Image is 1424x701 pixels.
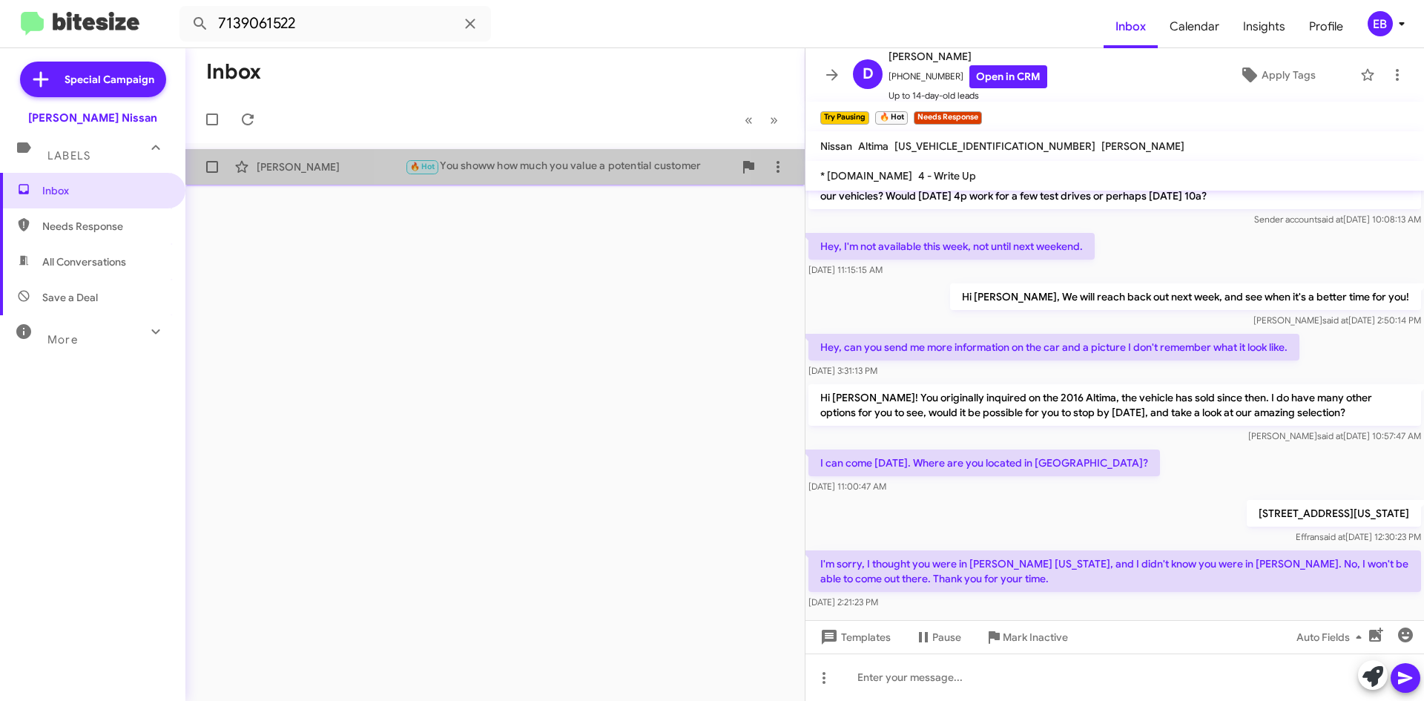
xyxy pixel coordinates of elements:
[20,62,166,97] a: Special Campaign
[1368,11,1393,36] div: EB
[808,233,1095,260] p: Hey, I'm not available this week, not until next weekend.
[808,596,878,608] span: [DATE] 2:21:23 PM
[42,254,126,269] span: All Conversations
[808,481,886,492] span: [DATE] 11:00:47 AM
[65,72,154,87] span: Special Campaign
[950,283,1421,310] p: Hi [PERSON_NAME], We will reach back out next week, and see when it's a better time for you!
[820,169,912,182] span: * [DOMAIN_NAME]
[1253,315,1421,326] span: [PERSON_NAME] [DATE] 2:50:14 PM
[894,139,1095,153] span: [US_VEHICLE_IDENTIFICATION_NUMBER]
[808,384,1421,426] p: Hi [PERSON_NAME]! You originally inquired on the 2016 Altima, the vehicle has sold since then. I ...
[1317,214,1343,225] span: said at
[817,624,891,651] span: Templates
[28,111,157,125] div: [PERSON_NAME] Nissan
[42,219,168,234] span: Needs Response
[761,105,787,135] button: Next
[889,65,1047,88] span: [PHONE_NUMBER]
[42,290,98,305] span: Save a Deal
[736,105,762,135] button: Previous
[1003,624,1068,651] span: Mark Inactive
[1355,11,1408,36] button: EB
[858,139,889,153] span: Altima
[1247,500,1421,527] p: [STREET_ADDRESS][US_STATE]
[1101,139,1184,153] span: [PERSON_NAME]
[808,334,1299,361] p: Hey, can you send me more information on the car and a picture I don't remember what it look like.
[1262,62,1316,88] span: Apply Tags
[805,624,903,651] button: Templates
[808,365,877,376] span: [DATE] 3:31:13 PM
[1254,214,1421,225] span: Sender account [DATE] 10:08:13 AM
[179,6,491,42] input: Search
[736,105,787,135] nav: Page navigation example
[973,624,1080,651] button: Mark Inactive
[770,111,778,129] span: »
[1201,62,1353,88] button: Apply Tags
[914,111,982,125] small: Needs Response
[808,550,1421,592] p: I'm sorry, I thought you were in [PERSON_NAME] [US_STATE], and I didn't know you were in [PERSON_...
[745,111,753,129] span: «
[875,111,907,125] small: 🔥 Hot
[820,139,852,153] span: Nissan
[808,450,1160,476] p: I can come [DATE]. Where are you located in [GEOGRAPHIC_DATA]?
[1104,5,1158,48] a: Inbox
[405,158,734,175] div: You showw how much you value a potential customer
[903,624,973,651] button: Pause
[932,624,961,651] span: Pause
[918,169,976,182] span: 4 - Write Up
[1296,531,1421,542] span: Effran [DATE] 12:30:23 PM
[42,183,168,198] span: Inbox
[206,60,261,84] h1: Inbox
[1319,531,1345,542] span: said at
[1158,5,1231,48] a: Calendar
[1297,5,1355,48] a: Profile
[1322,315,1348,326] span: said at
[820,111,869,125] small: Try Pausing
[1231,5,1297,48] a: Insights
[47,149,90,162] span: Labels
[1285,624,1379,651] button: Auto Fields
[808,264,883,275] span: [DATE] 11:15:15 AM
[410,162,435,171] span: 🔥 Hot
[969,65,1047,88] a: Open in CRM
[1296,624,1368,651] span: Auto Fields
[889,88,1047,103] span: Up to 14-day-old leads
[1317,430,1343,441] span: said at
[1248,430,1421,441] span: [PERSON_NAME] [DATE] 10:57:47 AM
[257,159,405,174] div: [PERSON_NAME]
[47,333,78,346] span: More
[889,47,1047,65] span: [PERSON_NAME]
[863,62,874,86] span: D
